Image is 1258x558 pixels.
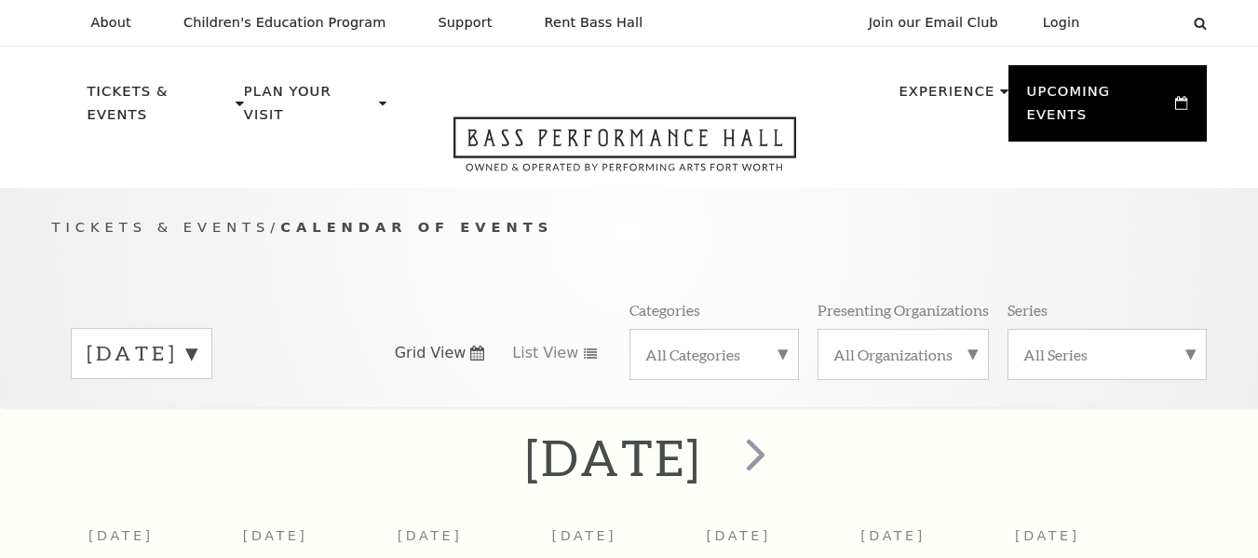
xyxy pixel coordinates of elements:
[439,15,493,31] p: Support
[88,80,232,137] p: Tickets & Events
[243,528,308,543] span: [DATE]
[91,15,131,31] p: About
[1023,345,1191,364] label: All Series
[52,216,1207,239] p: /
[899,80,994,114] p: Experience
[719,425,787,491] button: next
[552,528,617,543] span: [DATE]
[706,528,771,543] span: [DATE]
[1008,300,1048,320] p: Series
[645,345,783,364] label: All Categories
[1110,14,1176,32] select: Select:
[1015,528,1080,543] span: [DATE]
[1027,80,1171,137] p: Upcoming Events
[183,15,386,31] p: Children's Education Program
[860,528,926,543] span: [DATE]
[512,343,578,363] span: List View
[545,15,643,31] p: Rent Bass Hall
[525,428,701,487] h2: [DATE]
[395,343,467,363] span: Grid View
[818,300,989,320] p: Presenting Organizations
[833,345,973,364] label: All Organizations
[244,80,374,137] p: Plan Your Visit
[52,219,271,235] span: Tickets & Events
[398,528,463,543] span: [DATE]
[280,219,553,235] span: Calendar of Events
[87,339,196,368] label: [DATE]
[629,300,700,320] p: Categories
